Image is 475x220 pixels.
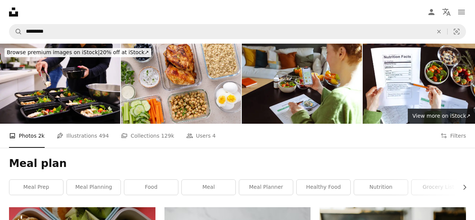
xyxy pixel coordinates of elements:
[408,109,475,124] a: View more on iStock↗
[182,180,235,195] a: meal
[448,24,466,39] button: Visual search
[57,124,109,148] a: Illustrations 494
[121,44,241,124] img: Healthy meal prep containers on kitchen counter
[239,180,293,195] a: meal planner
[161,132,174,140] span: 129k
[9,24,466,39] form: Find visuals sitewide
[424,5,439,20] a: Log in / Sign up
[431,24,447,39] button: Clear
[242,44,362,124] img: A woman is making a weekly nutrition plan and using mobile app
[124,180,178,195] a: food
[9,157,466,170] h1: Meal plan
[7,49,100,55] span: Browse premium images on iStock |
[121,124,174,148] a: Collections 129k
[9,24,22,39] button: Search Unsplash
[439,5,454,20] button: Language
[412,113,470,119] span: View more on iStock ↗
[412,180,465,195] a: grocery list
[186,124,216,148] a: Users 4
[354,180,408,195] a: nutrition
[440,124,466,148] button: Filters
[99,132,109,140] span: 494
[454,5,469,20] button: Menu
[67,180,121,195] a: meal planning
[212,132,216,140] span: 4
[458,180,466,195] button: scroll list to the right
[297,180,350,195] a: healthy food
[9,8,18,17] a: Home — Unsplash
[9,180,63,195] a: meal prep
[7,49,149,55] span: 20% off at iStock ↗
